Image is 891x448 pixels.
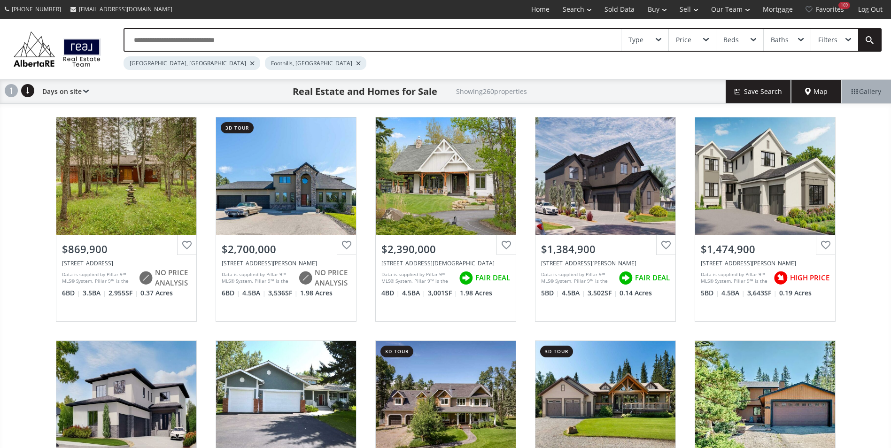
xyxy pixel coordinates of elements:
[616,269,635,287] img: rating icon
[721,288,745,298] span: 4.5 BA
[541,288,559,298] span: 5 BD
[66,0,177,18] a: [EMAIL_ADDRESS][DOMAIN_NAME]
[541,271,614,285] div: Data is supplied by Pillar 9™ MLS® System. Pillar 9™ is the owner of the copyright in its MLS® Sy...
[222,259,350,267] div: 244094 Partridge Place, Rural Rocky View County, AB T3Z3M2
[747,288,777,298] span: 3,643 SF
[456,88,527,95] h2: Showing 260 properties
[381,288,400,298] span: 4 BD
[701,242,829,256] div: $1,474,900
[300,288,333,298] span: 1.98 Acres
[402,288,426,298] span: 4.5 BA
[562,288,585,298] span: 4.5 BA
[723,37,739,43] div: Beds
[635,273,670,283] span: FAIR DEAL
[381,271,454,285] div: Data is supplied by Pillar 9™ MLS® System. Pillar 9™ is the owner of the copyright in its MLS® Sy...
[572,395,639,404] div: View Photos & Details
[852,87,881,96] span: Gallery
[83,288,106,298] span: 3.5 BA
[841,80,891,103] div: Gallery
[805,87,828,96] span: Map
[818,37,837,43] div: Filters
[779,288,812,298] span: 0.19 Acres
[701,259,829,267] div: 249 Eaton Terrace, Rural Rocky View County, AB T1Z 0A1
[428,288,457,298] span: 3,001 SF
[12,5,61,13] span: [PHONE_NUMBER]
[771,37,789,43] div: Baths
[541,259,670,267] div: 9 Eaton Terrace, Rural Rocky View County, AB T1Z 0A1
[124,56,260,70] div: [GEOGRAPHIC_DATA], [GEOGRAPHIC_DATA]
[731,171,799,181] div: View Photos & Details
[296,269,315,287] img: rating icon
[140,288,173,298] span: 0.37 Acres
[588,288,617,298] span: 3,502 SF
[685,108,845,331] a: $1,474,900[STREET_ADDRESS][PERSON_NAME]Data is supplied by Pillar 9™ MLS® System. Pillar 9™ is th...
[701,271,769,285] div: Data is supplied by Pillar 9™ MLS® System. Pillar 9™ is the owner of the copyright in its MLS® Sy...
[62,242,191,256] div: $869,900
[136,269,155,287] img: rating icon
[265,56,366,70] div: Foothills, [GEOGRAPHIC_DATA]
[222,242,350,256] div: $2,700,000
[628,37,643,43] div: Type
[381,242,510,256] div: $2,390,000
[93,171,160,181] div: View Photos & Details
[93,395,160,404] div: View Photos & Details
[206,108,366,331] a: 3d tour$2,700,000[STREET_ADDRESS][PERSON_NAME]Data is supplied by Pillar 9™ MLS® System. Pillar 9...
[676,37,691,43] div: Price
[268,288,298,298] span: 3,536 SF
[838,2,850,9] div: 169
[62,271,134,285] div: Data is supplied by Pillar 9™ MLS® System. Pillar 9™ is the owner of the copyright in its MLS® Sy...
[726,80,791,103] button: Save Search
[731,395,799,404] div: View Photos & Details
[293,85,437,98] h1: Real Estate and Homes for Sale
[572,171,639,181] div: View Photos & Details
[252,171,320,181] div: View Photos & Details
[791,80,841,103] div: Map
[790,273,829,283] span: HIGH PRICE
[62,259,191,267] div: 28 Wolf Drive, Rural Rocky View County, AB T3Z 1A3
[222,288,240,298] span: 6 BD
[381,259,510,267] div: 112 Church Ranches Place, Rural Rocky View County, AB T3R 1B1
[252,395,320,404] div: View Photos & Details
[9,29,105,69] img: Logo
[62,288,80,298] span: 6 BD
[620,288,652,298] span: 0.14 Acres
[701,288,719,298] span: 5 BD
[79,5,172,13] span: [EMAIL_ADDRESS][DOMAIN_NAME]
[222,271,294,285] div: Data is supplied by Pillar 9™ MLS® System. Pillar 9™ is the owner of the copyright in its MLS® Sy...
[460,288,492,298] span: 1.98 Acres
[475,273,510,283] span: FAIR DEAL
[412,171,480,181] div: View Photos & Details
[526,108,685,331] a: $1,384,900[STREET_ADDRESS][PERSON_NAME]Data is supplied by Pillar 9™ MLS® System. Pillar 9™ is th...
[366,108,526,331] a: $2,390,000[STREET_ADDRESS][DEMOGRAPHIC_DATA]Data is supplied by Pillar 9™ MLS® System. Pillar 9™ ...
[155,268,191,288] span: NO PRICE ANALYSIS
[46,108,206,331] a: $869,900[STREET_ADDRESS]Data is supplied by Pillar 9™ MLS® System. Pillar 9™ is the owner of the ...
[242,288,266,298] span: 4.5 BA
[457,269,475,287] img: rating icon
[108,288,138,298] span: 2,955 SF
[315,268,350,288] span: NO PRICE ANALYSIS
[771,269,790,287] img: rating icon
[412,395,480,404] div: View Photos & Details
[38,80,89,103] div: Days on site
[541,242,670,256] div: $1,384,900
